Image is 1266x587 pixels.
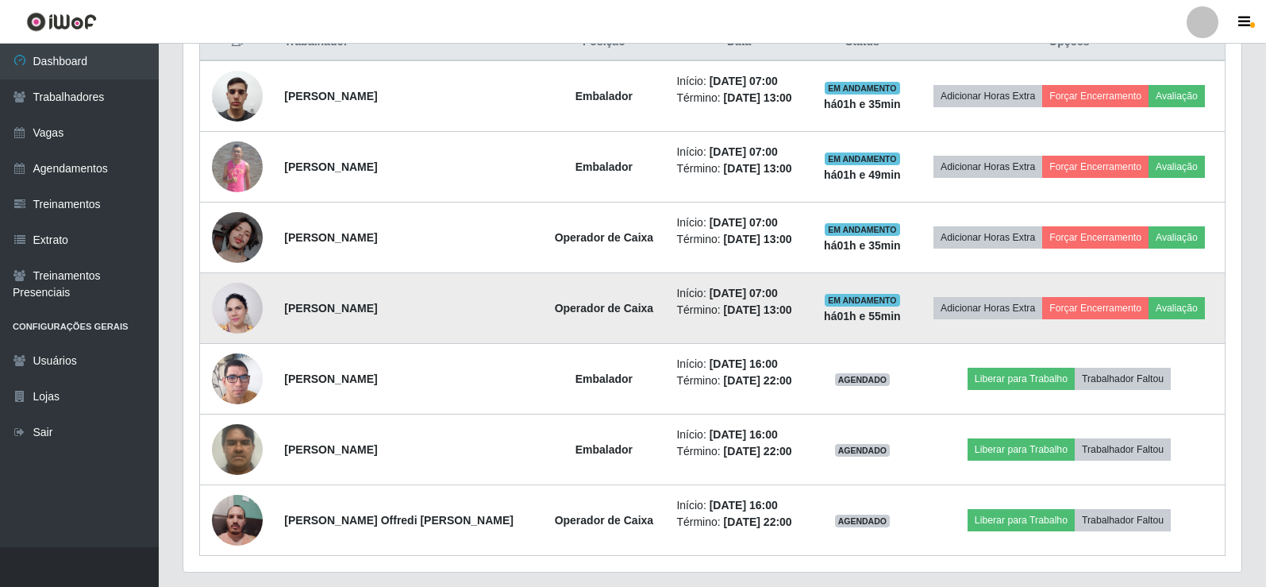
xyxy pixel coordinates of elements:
[676,356,801,373] li: Início:
[710,145,778,158] time: [DATE] 07:00
[1075,368,1171,390] button: Trabalhador Faltou
[26,12,97,32] img: CoreUI Logo
[676,160,801,177] li: Término:
[676,285,801,302] li: Início:
[825,223,900,236] span: EM ANDAMENTO
[825,153,900,165] span: EM ANDAMENTO
[825,294,900,307] span: EM ANDAMENTO
[212,141,263,192] img: 1705532725952.jpeg
[1042,226,1149,249] button: Forçar Encerramento
[835,444,891,457] span: AGENDADO
[676,214,801,231] li: Início:
[1149,297,1205,319] button: Avaliação
[724,516,792,528] time: [DATE] 22:00
[933,85,1042,107] button: Adicionar Horas Extra
[724,303,792,316] time: [DATE] 13:00
[212,274,263,342] img: 1733236843122.jpeg
[933,156,1042,178] button: Adicionar Horas Extra
[212,487,263,554] img: 1690325607087.jpeg
[835,515,891,527] span: AGENDADO
[212,212,263,263] img: 1697220475229.jpeg
[824,239,901,252] strong: há 01 h e 35 min
[1042,85,1149,107] button: Forçar Encerramento
[710,287,778,299] time: [DATE] 07:00
[1149,226,1205,249] button: Avaliação
[676,144,801,160] li: Início:
[212,334,263,424] img: 1737916815457.jpeg
[284,231,377,244] strong: [PERSON_NAME]
[933,226,1042,249] button: Adicionar Horas Extra
[724,233,792,245] time: [DATE] 13:00
[710,216,778,229] time: [DATE] 07:00
[676,373,801,389] li: Término:
[824,168,901,181] strong: há 01 h e 49 min
[284,90,377,102] strong: [PERSON_NAME]
[284,373,377,385] strong: [PERSON_NAME]
[1042,297,1149,319] button: Forçar Encerramento
[1075,438,1171,461] button: Trabalhador Faltou
[968,368,1075,390] button: Liberar para Trabalho
[676,90,801,106] li: Término:
[710,357,778,370] time: [DATE] 16:00
[284,514,514,527] strong: [PERSON_NAME] Offredi [PERSON_NAME]
[1149,85,1205,107] button: Avaliação
[710,75,778,87] time: [DATE] 07:00
[824,98,901,110] strong: há 01 h e 35 min
[724,91,792,104] time: [DATE] 13:00
[555,514,654,527] strong: Operador de Caixa
[824,310,901,322] strong: há 01 h e 55 min
[676,443,801,460] li: Término:
[724,445,792,458] time: [DATE] 22:00
[284,443,377,456] strong: [PERSON_NAME]
[575,443,633,456] strong: Embalador
[1149,156,1205,178] button: Avaliação
[575,373,633,385] strong: Embalador
[575,90,633,102] strong: Embalador
[724,162,792,175] time: [DATE] 13:00
[1042,156,1149,178] button: Forçar Encerramento
[710,499,778,512] time: [DATE] 16:00
[710,428,778,441] time: [DATE] 16:00
[284,302,377,315] strong: [PERSON_NAME]
[676,73,801,90] li: Início:
[835,373,891,386] span: AGENDADO
[825,82,900,95] span: EM ANDAMENTO
[676,231,801,248] li: Término:
[555,231,654,244] strong: Operador de Caixa
[676,514,801,531] li: Término:
[676,497,801,514] li: Início:
[212,415,263,483] img: 1752587880902.jpeg
[933,297,1042,319] button: Adicionar Horas Extra
[968,438,1075,461] button: Liberar para Trabalho
[676,427,801,443] li: Início:
[968,509,1075,531] button: Liberar para Trabalho
[1075,509,1171,531] button: Trabalhador Faltou
[724,374,792,387] time: [DATE] 22:00
[284,160,377,173] strong: [PERSON_NAME]
[575,160,633,173] strong: Embalador
[212,62,263,129] img: 1699551411830.jpeg
[676,302,801,319] li: Término:
[555,302,654,315] strong: Operador de Caixa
